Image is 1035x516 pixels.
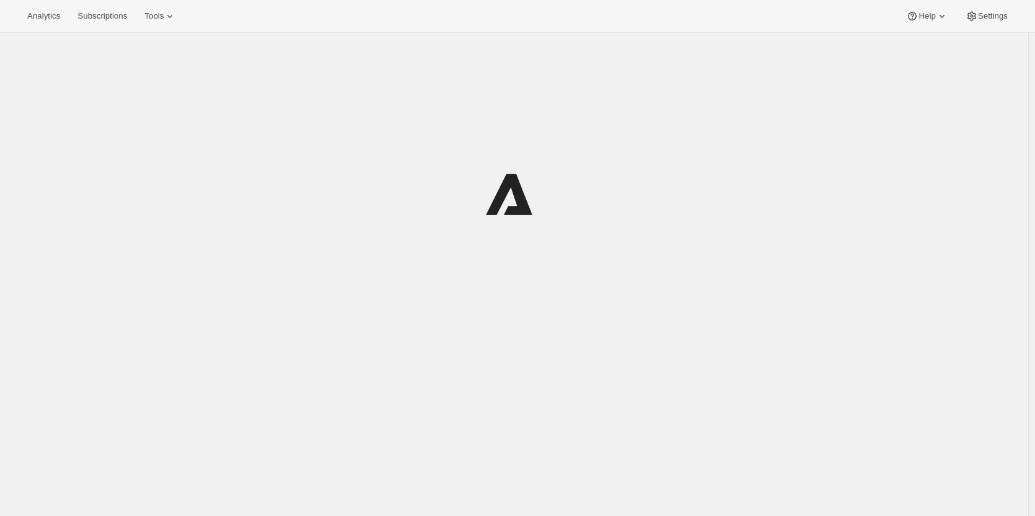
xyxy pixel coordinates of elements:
span: Subscriptions [77,11,127,21]
button: Settings [958,7,1015,25]
button: Tools [137,7,183,25]
button: Analytics [20,7,68,25]
span: Tools [144,11,164,21]
button: Subscriptions [70,7,134,25]
span: Analytics [27,11,60,21]
span: Settings [978,11,1008,21]
span: Help [918,11,935,21]
button: Help [899,7,955,25]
